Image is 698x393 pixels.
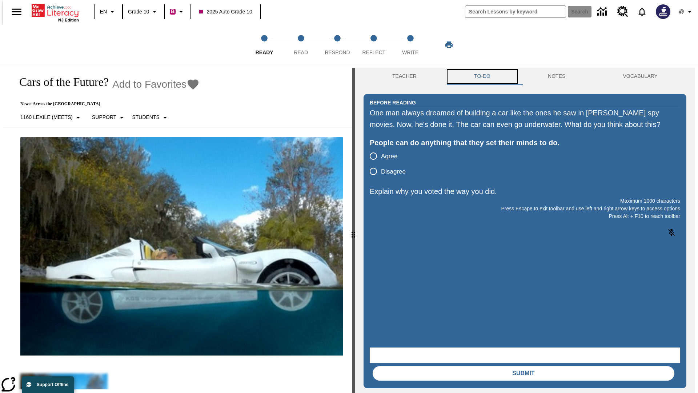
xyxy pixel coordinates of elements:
p: Support [92,114,116,121]
span: Respond [325,49,350,55]
button: Add to Favorites - Cars of the Future? [112,78,200,91]
div: reading [3,68,352,389]
div: Instructional Panel Tabs [364,68,686,85]
span: 2025 Auto Grade 10 [199,8,252,16]
input: search field [465,6,566,17]
button: Select a new avatar [651,2,675,21]
span: Reflect [362,49,386,55]
p: Students [132,114,159,121]
p: Maximum 1000 characters [370,197,680,205]
button: NOTES [519,68,594,85]
img: Avatar [656,4,670,19]
button: Reflect step 4 of 5 [353,25,395,65]
button: Teacher [364,68,445,85]
div: Press Enter or Spacebar and then press right and left arrow keys to move the slider [352,68,355,393]
button: Grade: Grade 10, Select a grade [125,5,162,18]
p: 1160 Lexile (Meets) [20,114,73,121]
body: Explain why you voted the way you did. Maximum 1000 characters Press Alt + F10 to reach toolbar P... [3,6,106,12]
span: @ [679,8,684,16]
h1: Cars of the Future? [12,75,109,89]
a: Data Center [593,2,613,22]
p: Press Escape to exit toolbar and use left and right arrow keys to access options [370,205,680,213]
button: Language: EN, Select a language [97,5,120,18]
button: Select Student [129,111,172,124]
button: Print [437,38,461,51]
span: B [171,7,174,16]
button: Open side menu [6,1,27,23]
p: Press Alt + F10 to reach toolbar [370,213,680,220]
button: VOCABULARY [594,68,686,85]
p: Explain why you voted the way you did. [370,186,680,197]
a: Resource Center, Will open in new tab [613,2,633,21]
button: Boost Class color is violet red. Change class color [167,5,188,18]
div: activity [355,68,695,393]
div: poll [370,148,412,179]
div: One man always dreamed of building a car like the ones he saw in [PERSON_NAME] spy movies. Now, h... [370,107,680,130]
span: NJ Edition [58,18,79,22]
span: Ready [256,49,273,55]
span: Read [294,49,308,55]
span: Agree [381,152,397,161]
button: Scaffolds, Support [89,111,129,124]
button: Respond step 3 of 5 [316,25,358,65]
div: People can do anything that they set their minds to do. [370,137,680,148]
button: Ready step 1 of 5 [243,25,285,65]
button: Select Lexile, 1160 Lexile (Meets) [17,111,85,124]
h2: Before Reading [370,99,416,107]
div: Home [32,3,79,22]
button: Profile/Settings [675,5,698,18]
button: Read step 2 of 5 [280,25,322,65]
span: Add to Favorites [112,79,186,90]
span: EN [100,8,107,16]
button: Support Offline [22,376,74,393]
span: Write [402,49,418,55]
span: Grade 10 [128,8,149,16]
span: Support Offline [37,382,68,387]
span: Disagree [381,167,406,176]
a: Notifications [633,2,651,21]
button: TO-DO [445,68,519,85]
p: News: Across the [GEOGRAPHIC_DATA] [12,101,200,107]
button: Submit [373,366,674,381]
img: High-tech automobile treading water. [20,137,343,356]
button: Click to activate and allow voice recognition [663,224,680,241]
button: Write step 5 of 5 [389,25,432,65]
